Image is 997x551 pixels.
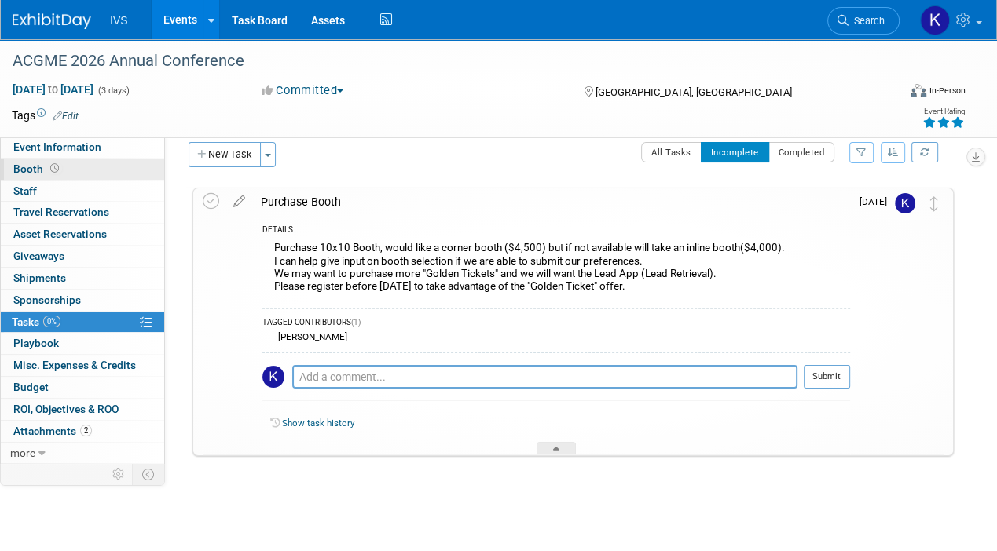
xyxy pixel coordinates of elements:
[13,162,62,175] span: Booth
[13,403,119,415] span: ROI, Objectives & ROO
[46,83,60,96] span: to
[13,337,59,349] span: Playbook
[13,140,101,153] span: Event Information
[13,425,92,437] span: Attachments
[47,162,62,174] span: Booth not reserved yet
[1,333,164,354] a: Playbook
[262,317,850,330] div: TAGGED CONTRIBUTORS
[1,443,164,464] a: more
[701,142,769,162] button: Incomplete
[253,188,850,215] div: Purchase Booth
[274,331,347,342] div: [PERSON_NAME]
[911,142,938,162] a: Refresh
[13,184,37,197] span: Staff
[930,196,938,211] i: Move task
[13,13,91,29] img: ExhibitDay
[827,7,900,35] a: Search
[12,108,79,123] td: Tags
[1,377,164,398] a: Budget
[911,84,926,97] img: Format-Inperson.png
[282,418,354,429] a: Show task history
[1,355,164,376] a: Misc. Expenses & Credits
[929,85,966,97] div: In-Person
[13,228,107,240] span: Asset Reservations
[849,15,885,27] span: Search
[133,464,165,484] td: Toggle Event Tabs
[12,316,60,328] span: Tasks
[13,359,136,371] span: Misc. Expenses & Credits
[1,421,164,442] a: Attachments2
[827,82,966,105] div: Event Format
[110,14,128,27] span: IVS
[13,294,81,306] span: Sponsorships
[7,47,884,75] div: ACGME 2026 Annual Conference
[641,142,702,162] button: All Tasks
[920,5,950,35] img: Kate Wroblewski
[1,312,164,333] a: Tasks0%
[1,224,164,245] a: Asset Reservations
[860,196,895,207] span: [DATE]
[13,381,49,393] span: Budget
[768,142,835,162] button: Completed
[1,268,164,289] a: Shipments
[1,202,164,223] a: Travel Reservations
[1,159,164,180] a: Booth
[1,290,164,311] a: Sponsorships
[53,111,79,122] a: Edit
[189,142,261,167] button: New Task
[80,425,92,436] span: 2
[596,86,792,98] span: [GEOGRAPHIC_DATA], [GEOGRAPHIC_DATA]
[1,181,164,202] a: Staff
[97,86,130,96] span: (3 days)
[1,246,164,267] a: Giveaways
[804,365,850,389] button: Submit
[13,250,64,262] span: Giveaways
[351,318,361,327] span: (1)
[1,399,164,420] a: ROI, Objectives & ROO
[13,206,109,218] span: Travel Reservations
[105,464,133,484] td: Personalize Event Tab Strip
[262,366,284,388] img: Kate Wroblewski
[12,82,94,97] span: [DATE] [DATE]
[13,272,66,284] span: Shipments
[1,137,164,158] a: Event Information
[262,238,850,300] div: Purchase 10x10 Booth, would like a corner booth ($4,500) but if not available will take an inline...
[43,316,60,327] span: 0%
[225,195,253,209] a: edit
[10,447,35,459] span: more
[895,193,915,213] img: Kate Wroblewski
[262,224,850,238] div: DETAILS
[922,108,965,115] div: Event Rating
[256,82,350,99] button: Committed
